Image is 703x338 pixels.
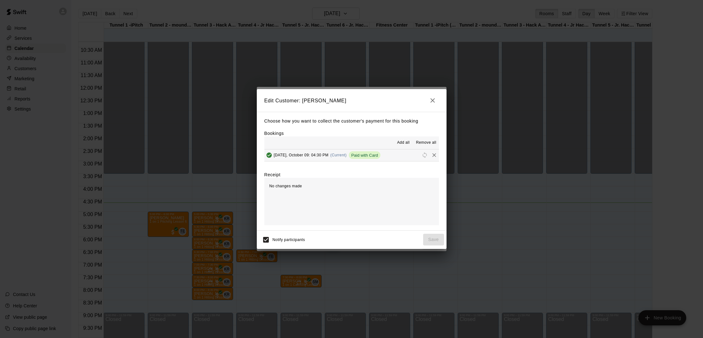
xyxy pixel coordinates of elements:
span: Reschedule [420,153,429,157]
p: Choose how you want to collect the customer's payment for this booking [264,117,439,125]
span: Notify participants [273,238,305,242]
button: Remove all [413,138,439,148]
button: Added & Paid [264,150,274,160]
span: (Current) [330,153,347,157]
span: Remove [429,153,439,157]
label: Receipt [264,172,281,178]
span: Paid with Card [349,153,381,158]
span: Add all [397,140,410,146]
label: Bookings [264,131,284,136]
button: Added & Paid[DATE], October 09: 04:30 PM(Current)Paid with CardRescheduleRemove [264,149,439,161]
h2: Edit Customer: [PERSON_NAME] [257,89,447,112]
span: No changes made [269,184,302,188]
span: [DATE], October 09: 04:30 PM [274,153,329,157]
span: Remove all [416,140,436,146]
button: Add all [393,138,413,148]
